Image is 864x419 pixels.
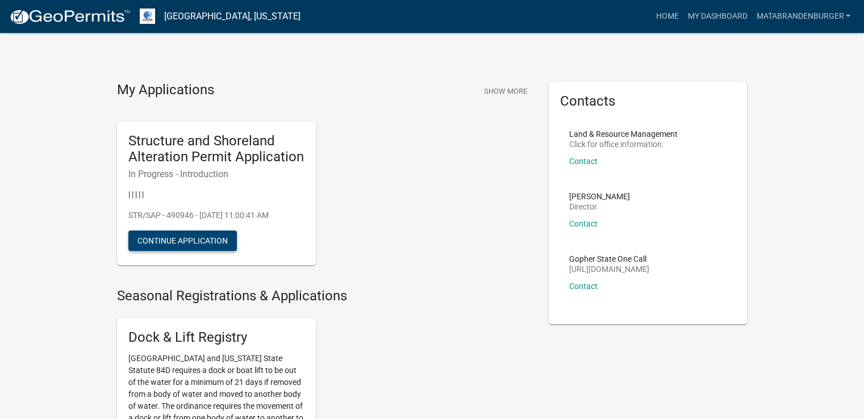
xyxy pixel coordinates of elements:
[569,157,598,166] a: Contact
[479,82,532,100] button: Show More
[683,6,752,27] a: My Dashboard
[117,82,214,99] h4: My Applications
[117,288,532,304] h4: Seasonal Registrations & Applications
[128,231,237,251] button: Continue Application
[560,93,736,110] h5: Contacts
[569,265,649,273] p: [URL][DOMAIN_NAME]
[569,203,630,211] p: Director
[569,130,678,138] p: Land & Resource Management
[569,140,678,148] p: Click for office information:
[569,255,649,263] p: Gopher State One Call
[164,7,300,26] a: [GEOGRAPHIC_DATA], [US_STATE]
[128,329,304,346] h5: Dock & Lift Registry
[128,188,304,200] p: | | | | |
[569,192,630,200] p: [PERSON_NAME]
[140,9,155,24] img: Otter Tail County, Minnesota
[128,133,304,166] h5: Structure and Shoreland Alteration Permit Application
[752,6,855,27] a: matabrandenburger
[569,282,598,291] a: Contact
[128,169,304,179] h6: In Progress - Introduction
[128,209,304,221] p: STR/SAP - 490946 - [DATE] 11:00:41 AM
[651,6,683,27] a: Home
[569,219,598,228] a: Contact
